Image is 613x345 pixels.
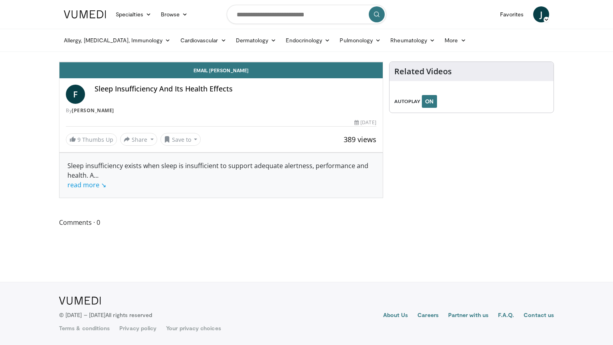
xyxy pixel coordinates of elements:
a: More [440,32,471,48]
a: Allergy, [MEDICAL_DATA], Immunology [59,32,176,48]
span: 9 [77,136,81,143]
a: [PERSON_NAME] [72,107,114,114]
a: Dermatology [231,32,281,48]
span: Comments 0 [59,217,383,228]
p: © [DATE] – [DATE] [59,311,152,319]
input: Search topics, interventions [227,5,386,24]
a: Your privacy choices [166,324,221,332]
a: Endocrinology [281,32,335,48]
a: Cardiovascular [176,32,231,48]
button: Share [120,133,157,146]
a: Favorites [495,6,528,22]
img: VuMedi Logo [59,297,101,305]
a: Privacy policy [119,324,156,332]
span: AUTOPLAY [394,98,420,105]
button: ON [422,95,437,108]
a: Partner with us [448,311,488,321]
a: J [533,6,549,22]
div: [DATE] [354,119,376,126]
h4: Sleep Insufficiency And Its Health Effects [95,85,376,93]
a: Terms & conditions [59,324,110,332]
a: Rheumatology [386,32,440,48]
a: Careers [417,311,439,321]
button: Save to [160,133,201,146]
a: F.A.Q. [498,311,514,321]
a: About Us [383,311,408,321]
a: Contact us [524,311,554,321]
a: read more ↘ [67,180,106,189]
a: Pulmonology [335,32,386,48]
a: Email [PERSON_NAME] [59,62,383,78]
span: All rights reserved [105,311,152,318]
a: 9 Thumbs Up [66,133,117,146]
h4: Related Videos [394,67,452,76]
div: Sleep insufficiency exists when sleep is insufficient to support adequate alertness, performance ... [67,161,375,190]
a: Specialties [111,6,156,22]
img: VuMedi Logo [64,10,106,18]
div: By [66,107,376,114]
span: 389 views [344,135,376,144]
a: F [66,85,85,104]
a: Browse [156,6,193,22]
